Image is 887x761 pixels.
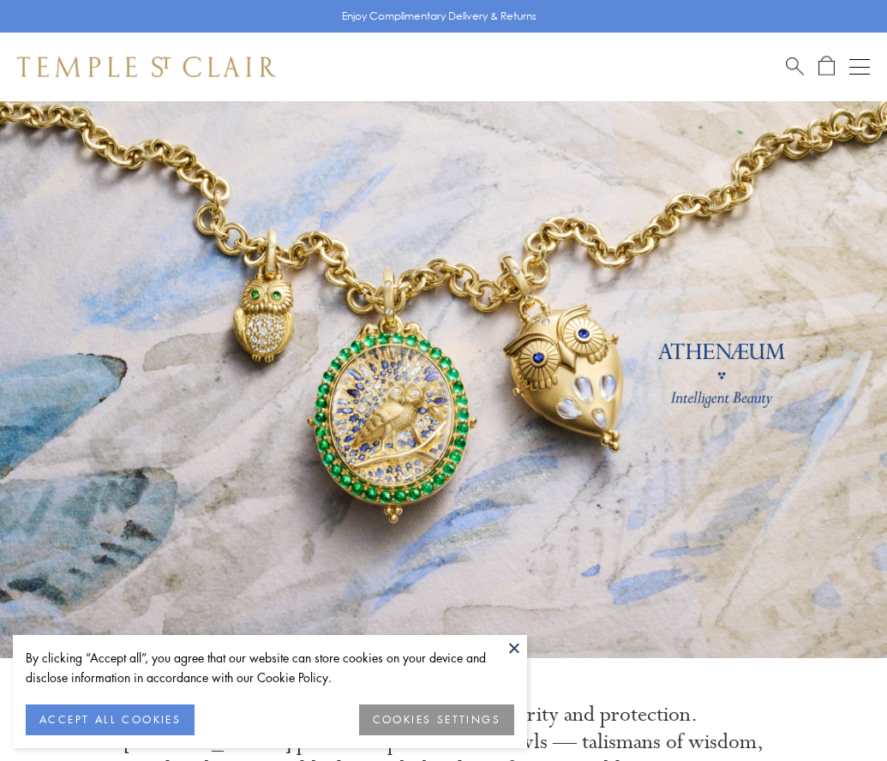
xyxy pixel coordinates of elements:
[849,57,870,77] button: Open navigation
[26,648,514,687] div: By clicking “Accept all”, you agree that our website can store cookies on your device and disclos...
[818,56,835,77] a: Open Shopping Bag
[17,57,276,77] img: Temple St. Clair
[786,56,804,77] a: Search
[26,704,195,735] button: ACCEPT ALL COOKIES
[359,704,514,735] button: COOKIES SETTINGS
[342,8,536,25] p: Enjoy Complimentary Delivery & Returns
